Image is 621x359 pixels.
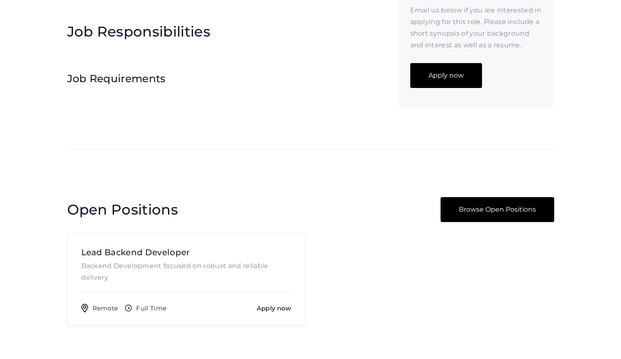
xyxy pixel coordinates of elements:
[67,22,374,41] h2: Job Responsibilities
[67,234,305,325] a: Lead Backend DeveloperBackend Development focused on robust and reliable deliveryRemoteFull TimeA...
[81,260,291,283] p: Backend Development focused on robust and reliable delivery
[93,305,118,312] div: Remote
[441,197,554,222] a: Browse Open Positions
[81,247,291,258] h3: Lead Backend Developer
[410,5,542,51] p: Email us below if you are interested in applying for this role. Please include a short synopsis o...
[136,305,166,312] div: Full Time
[475,269,621,359] iframe: Chat Widget
[67,71,374,86] h3: Job Requirements
[410,63,482,88] a: Apply now
[67,200,178,219] h2: Open Positions
[257,305,291,312] div: Apply now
